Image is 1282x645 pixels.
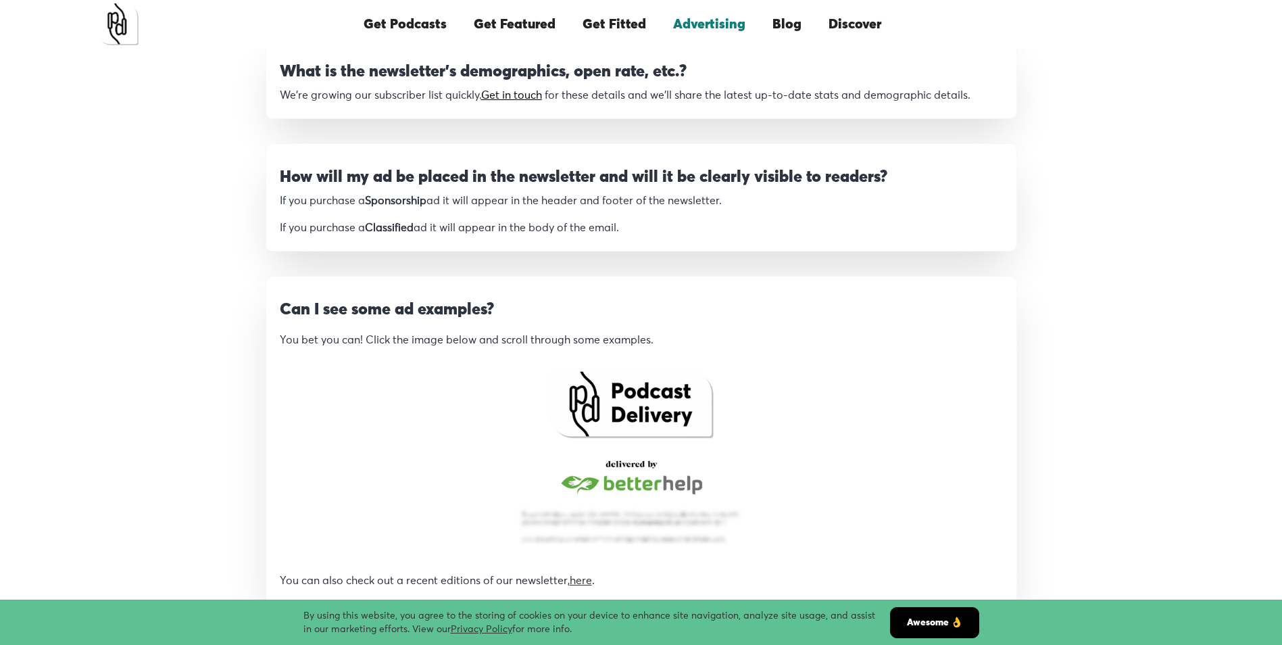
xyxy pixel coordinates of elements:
p: You bet you can! Click the image below and scroll through some examples. [280,333,983,347]
h3: How will my ad be placed in the newsletter and will it be clearly visible to readers? [280,167,887,187]
a: Get Fitted [569,1,660,47]
a: home [97,3,139,45]
a: here [570,575,592,586]
p: You can also check out a recent editions of our newsletter, . [280,560,983,588]
p: We’re growing our subscriber list quickly. for these details and we’ll share the latest up-to-dat... [280,89,1003,102]
a: Get Podcasts [350,1,460,47]
a: Advertising [660,1,759,47]
p: If you purchase a ad it will appear in the header and footer of the newsletter. If you purchase a... [280,194,1003,235]
a: Get in touch [481,90,542,101]
a: Awesome 👌 [890,607,979,638]
h3: What is the newsletter’s demographics, open rate, etc.? [280,62,687,82]
div: By using this website, you agree to the storing of cookies on your device to enhance site navigat... [303,609,890,636]
a: Blog [759,1,815,47]
a: Discover [815,1,895,47]
a: Get Featured [460,1,569,47]
a: open lightbox [505,354,757,560]
a: Privacy Policy [451,625,512,634]
h3: Can I see some ad examples? [280,300,494,320]
strong: Sponsorship [365,195,426,206]
strong: Classified [365,222,414,233]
